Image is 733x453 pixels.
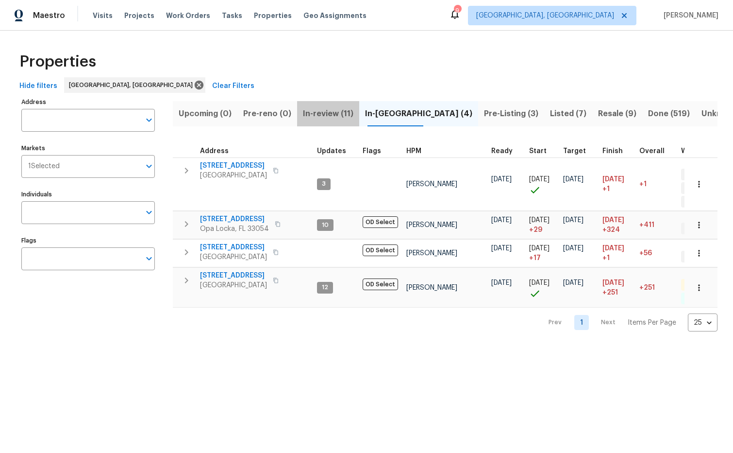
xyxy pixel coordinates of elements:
span: 12 [318,283,332,292]
span: In-review (11) [303,107,353,121]
span: 2 WIP [682,171,705,179]
p: Items Per Page [628,318,676,328]
button: Open [142,206,156,219]
span: [GEOGRAPHIC_DATA] [200,252,267,262]
span: [PERSON_NAME] [406,222,457,228]
span: [DATE] [563,217,583,224]
span: [DATE] [602,279,624,286]
span: +251 [639,284,655,291]
span: Updates [317,148,346,155]
span: 3 WIP [682,225,705,233]
button: Open [142,159,156,173]
span: Listed (7) [550,107,586,121]
span: +1 [602,184,610,194]
td: Scheduled to finish 1 day(s) late [599,240,635,267]
span: + 17 [529,253,541,263]
span: Target [563,148,586,155]
span: Flags [363,148,381,155]
span: [STREET_ADDRESS] [200,243,267,252]
label: Flags [21,238,155,244]
td: 251 day(s) past target finish date [635,268,677,308]
span: [DATE] [563,245,583,252]
span: [PERSON_NAME] [406,250,457,257]
span: Clear Filters [212,80,254,92]
span: [PERSON_NAME] [406,284,457,291]
span: Ready [491,148,513,155]
span: Upcoming (0) [179,107,232,121]
span: 4 WIP [682,253,706,261]
span: +251 [602,288,618,297]
span: [DATE] [529,279,550,286]
span: Pre-Listing (3) [484,107,538,121]
span: [DATE] [602,176,624,183]
nav: Pagination Navigation [539,314,717,331]
div: Actual renovation start date [529,148,555,155]
div: [GEOGRAPHIC_DATA], [GEOGRAPHIC_DATA] [64,77,205,93]
span: HPM [406,148,421,155]
td: Project started on time [525,157,559,211]
span: Done (519) [648,107,690,121]
button: Hide filters [16,77,61,95]
div: 9 [454,6,461,16]
span: 10 [318,221,333,229]
span: Start [529,148,547,155]
span: [DATE] [491,279,512,286]
span: [GEOGRAPHIC_DATA], [GEOGRAPHIC_DATA] [476,11,614,20]
span: OD Select [363,279,398,290]
span: [GEOGRAPHIC_DATA] [200,280,267,290]
span: Work Orders [166,11,210,20]
span: Address [200,148,229,155]
button: Open [142,252,156,265]
span: Resale (9) [598,107,636,121]
span: 1 Selected [28,162,60,171]
button: Open [142,113,156,127]
td: Scheduled to finish 251 day(s) late [599,268,635,308]
td: Project started on time [525,268,559,308]
td: Project started 29 days late [525,211,559,239]
span: +411 [639,222,654,228]
span: [DATE] [529,245,550,252]
span: 1 QC [682,281,703,289]
div: Target renovation project end date [563,148,595,155]
label: Individuals [21,192,155,197]
span: +1 [639,181,647,188]
span: Visits [93,11,113,20]
button: Clear Filters [208,77,258,95]
span: Pre-reno (0) [243,107,291,121]
span: [DATE] [563,176,583,183]
td: Scheduled to finish 324 day(s) late [599,211,635,239]
span: Hide filters [19,80,57,92]
span: [DATE] [491,217,512,224]
div: Days past target finish date [639,148,673,155]
div: 25 [688,310,717,335]
span: +56 [639,250,652,257]
span: [GEOGRAPHIC_DATA], [GEOGRAPHIC_DATA] [69,80,197,90]
td: Project started 17 days late [525,240,559,267]
div: Projected renovation finish date [602,148,632,155]
span: 1 Sent [682,184,708,192]
span: [PERSON_NAME] [406,181,457,188]
span: OD Select [363,216,398,228]
span: Opa Locka, FL 33054 [200,224,269,234]
span: Maestro [33,11,65,20]
span: [DATE] [491,245,512,252]
span: In-[GEOGRAPHIC_DATA] (4) [365,107,472,121]
label: Markets [21,145,155,151]
span: Projects [124,11,154,20]
span: +324 [602,225,620,235]
span: OD Select [363,244,398,256]
span: Finish [602,148,623,155]
div: Earliest renovation start date (first business day after COE or Checkout) [491,148,521,155]
td: Scheduled to finish 1 day(s) late [599,157,635,211]
span: 1 Accepted [682,198,723,206]
span: +1 [602,253,610,263]
td: 411 day(s) past target finish date [635,211,677,239]
span: [DATE] [491,176,512,183]
span: 6 Done [682,295,710,303]
td: 1 day(s) past target finish date [635,157,677,211]
span: [STREET_ADDRESS] [200,214,269,224]
span: [DATE] [563,279,583,286]
span: Properties [254,11,292,20]
a: Goto page 1 [574,315,589,330]
span: Properties [19,57,96,67]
